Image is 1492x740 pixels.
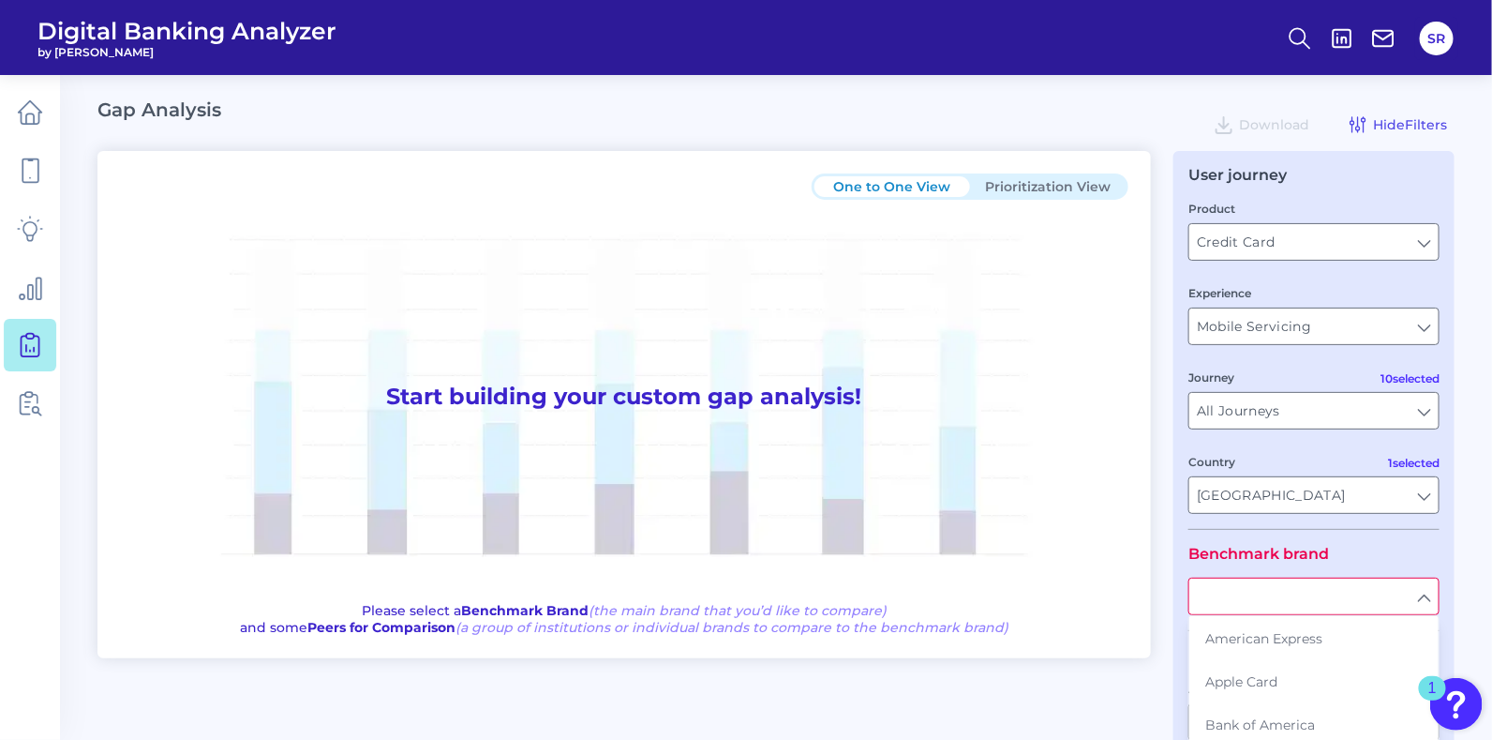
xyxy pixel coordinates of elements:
[1339,110,1455,140] button: HideFilters
[240,602,1008,636] p: Please select a and some
[120,200,1128,595] h1: Start building your custom gap analysis!
[37,17,336,45] span: Digital Banking Analyzer
[1430,678,1483,731] button: Open Resource Center, 1 new notification
[1190,617,1438,660] button: American Express
[970,176,1126,197] button: Prioritization View
[1188,455,1235,469] label: Country
[1373,116,1447,133] span: Hide Filters
[1420,22,1454,55] button: SR
[1190,660,1438,703] button: Apple Card
[37,45,336,59] span: by [PERSON_NAME]
[1428,688,1437,713] div: 1
[1205,630,1322,647] span: American Express
[1205,110,1317,140] button: Download
[455,619,1008,636] span: (a group of institutions or individual brands to compare to the benchmark brand)
[97,98,221,121] h2: Gap Analysis
[1188,166,1287,184] div: User journey
[589,602,887,619] span: (the main brand that you’d like to compare)
[1205,717,1315,733] span: Bank of America
[461,602,589,619] b: Benchmark Brand
[1205,673,1277,690] span: Apple Card
[1239,116,1309,133] span: Download
[1188,286,1251,300] label: Experience
[1188,202,1235,216] label: Product
[814,176,970,197] button: One to One View
[1188,370,1234,385] label: Journey
[307,619,455,636] b: Peers for Comparison
[1188,545,1329,563] legend: Benchmark brand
